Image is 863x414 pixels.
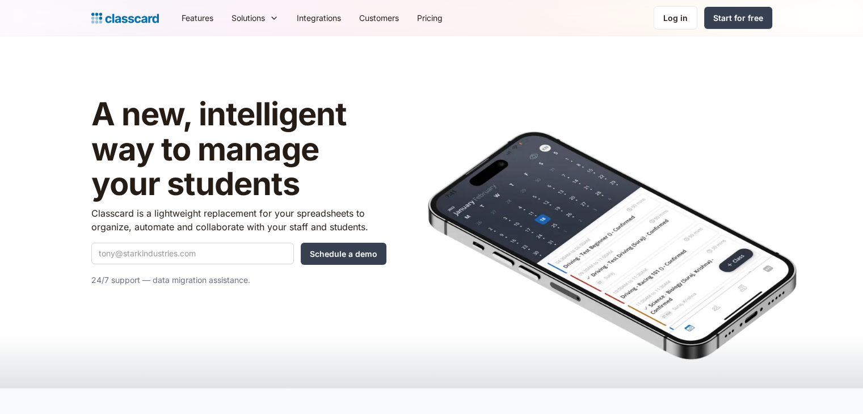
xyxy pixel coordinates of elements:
[231,12,265,24] div: Solutions
[172,5,222,31] a: Features
[663,12,688,24] div: Log in
[91,10,159,26] a: Logo
[704,7,772,29] a: Start for free
[408,5,452,31] a: Pricing
[91,206,386,234] p: Classcard is a lightweight replacement for your spreadsheets to organize, automate and collaborat...
[350,5,408,31] a: Customers
[91,273,386,287] p: 24/7 support — data migration assistance.
[654,6,697,29] a: Log in
[713,12,763,24] div: Start for free
[91,97,386,202] h1: A new, intelligent way to manage your students
[91,243,294,264] input: tony@starkindustries.com
[301,243,386,265] input: Schedule a demo
[288,5,350,31] a: Integrations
